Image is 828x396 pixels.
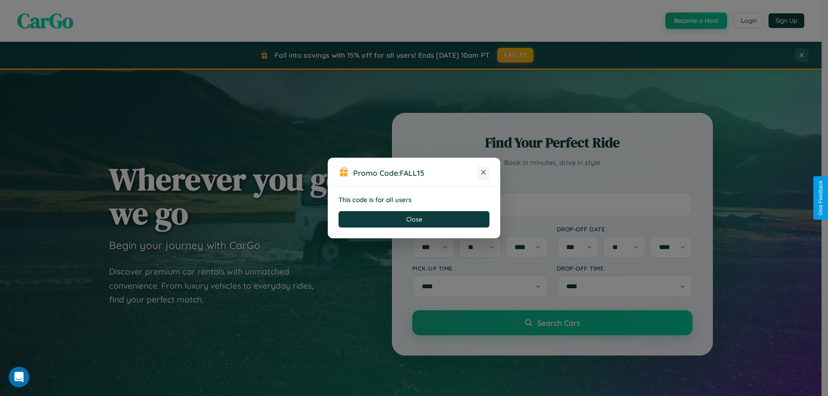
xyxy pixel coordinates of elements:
div: Give Feedback [818,181,824,215]
h3: Promo Code: [353,168,477,178]
iframe: Intercom live chat [9,367,29,387]
b: FALL15 [400,168,424,178]
button: Close [339,211,489,228]
strong: This code is for all users [339,196,411,204]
